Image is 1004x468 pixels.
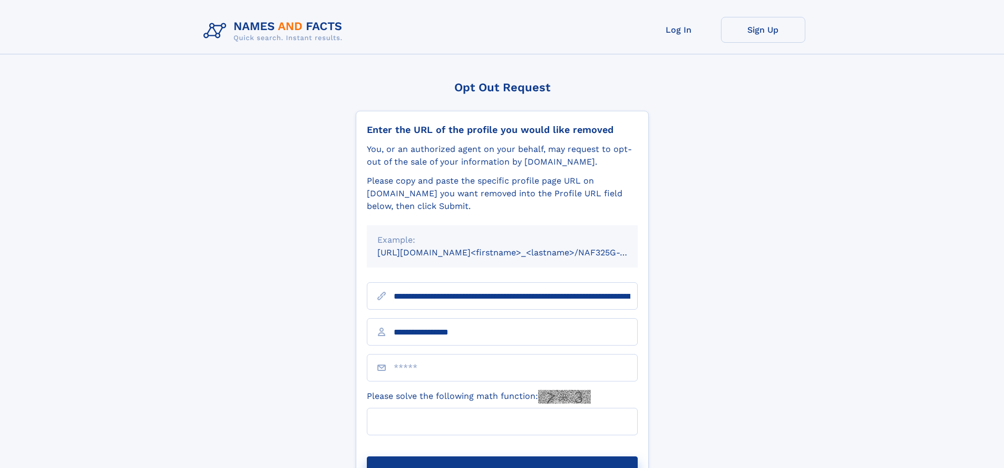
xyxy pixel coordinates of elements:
a: Log In [637,17,721,43]
div: Opt Out Request [356,81,649,94]
div: You, or an authorized agent on your behalf, may request to opt-out of the sale of your informatio... [367,143,638,168]
label: Please solve the following math function: [367,390,591,404]
div: Enter the URL of the profile you would like removed [367,124,638,136]
small: [URL][DOMAIN_NAME]<firstname>_<lastname>/NAF325G-xxxxxxxx [377,247,658,257]
img: Logo Names and Facts [199,17,351,45]
div: Example: [377,234,627,246]
a: Sign Up [721,17,805,43]
div: Please copy and paste the specific profile page URL on [DOMAIN_NAME] you want removed into the Pr... [367,175,638,213]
